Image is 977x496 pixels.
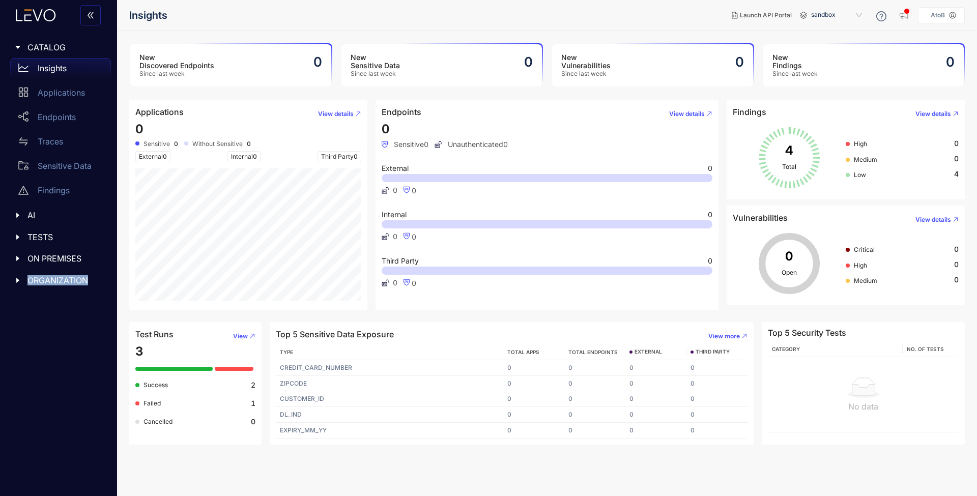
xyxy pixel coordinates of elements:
div: CATALOG [6,37,111,58]
td: 0 [503,423,564,439]
span: Low [854,171,866,179]
h4: Findings [733,107,766,116]
a: Traces [10,131,111,156]
td: 0 [625,376,686,392]
td: 0 [686,376,748,392]
span: No. of Tests [907,346,944,352]
td: 0 [686,391,748,407]
td: 0 [625,407,686,423]
td: 0 [686,360,748,376]
h3: New Findings [772,53,818,70]
span: View more [708,333,740,340]
span: High [854,140,867,148]
span: caret-right [14,277,21,284]
span: 0 [253,153,257,160]
a: Findings [10,180,111,205]
td: 0 [625,423,686,439]
td: DL_IND [276,407,503,423]
span: Since last week [772,70,818,77]
button: View details [907,106,959,122]
td: CUSTOMER_ID [276,391,503,407]
td: 0 [564,407,625,423]
span: Third Party [318,151,361,162]
span: Failed [143,399,161,407]
span: Third Party [382,257,419,265]
p: Applications [38,88,85,97]
td: 0 [564,360,625,376]
h2: 0 [313,54,322,70]
td: 0 [503,376,564,392]
span: External [382,165,409,172]
span: Critical [854,246,875,253]
span: Sensitive [143,140,170,148]
span: View details [915,216,951,223]
span: 0 [163,153,167,160]
td: 0 [564,391,625,407]
span: THIRD PARTY [696,349,730,355]
span: AI [27,211,103,220]
td: 0 [503,407,564,423]
span: Medium [854,156,877,163]
td: 0 [564,423,625,439]
h3: New Discovered Endpoints [139,53,214,70]
span: CATALOG [27,43,103,52]
p: Traces [38,137,63,146]
h4: Top 5 Sensitive Data Exposure [276,330,394,339]
span: Without Sensitive [192,140,243,148]
span: caret-right [14,255,21,262]
span: View [233,333,248,340]
h2: 0 [524,54,533,70]
span: 0 [954,139,959,148]
td: 0 [686,407,748,423]
span: 0 [954,155,959,163]
td: CREDIT_CARD_NUMBER [276,360,503,376]
span: View details [669,110,705,118]
span: TOTAL APPS [507,349,539,355]
a: Applications [10,82,111,107]
b: 1 [251,399,255,407]
p: Insights [38,64,67,73]
span: View details [318,110,354,118]
span: 0 [412,232,416,241]
button: View details [661,106,712,122]
p: Findings [38,186,70,195]
h4: Vulnerabilities [733,213,788,222]
td: 0 [686,423,748,439]
button: Launch API Portal [724,7,800,23]
span: ORGANIZATION [27,276,103,285]
span: Since last week [561,70,611,77]
div: ORGANIZATION [6,270,111,291]
span: 0 [354,153,358,160]
span: 0 [954,276,959,284]
a: Insights [10,58,111,82]
span: Success [143,381,168,389]
h2: 0 [735,54,744,70]
div: AI [6,205,111,226]
span: Insights [129,10,167,21]
span: 0 [412,279,416,287]
span: Category [772,346,800,352]
p: Endpoints [38,112,76,122]
span: Since last week [351,70,400,77]
button: View more [700,328,748,344]
h4: Endpoints [382,107,421,116]
span: Cancelled [143,418,173,425]
span: Unauthenticated 0 [435,140,508,149]
span: Medium [854,277,877,284]
span: swap [18,136,28,147]
span: 0 [393,186,397,194]
span: sandbox [811,7,864,23]
span: 0 [708,257,712,265]
span: 3 [135,344,143,359]
span: 0 [412,186,416,195]
span: 4 [954,170,959,178]
div: TESTS [6,226,111,248]
h4: Test Runs [135,330,174,339]
span: 0 [708,211,712,218]
span: Launch API Portal [740,12,792,19]
span: TOTAL ENDPOINTS [568,349,618,355]
td: 0 [625,391,686,407]
h3: New Vulnerabilities [561,53,611,70]
span: 0 [954,245,959,253]
span: ON PREMISES [27,254,103,263]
